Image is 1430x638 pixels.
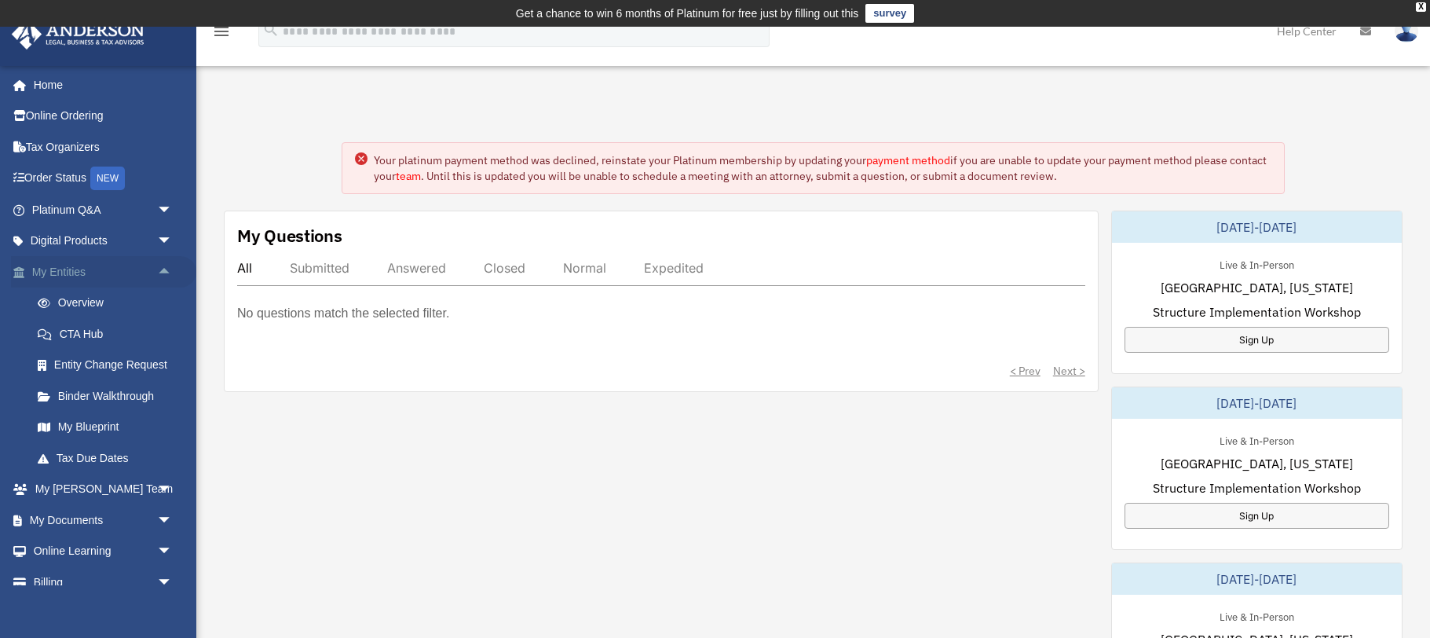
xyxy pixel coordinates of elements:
div: Closed [484,260,525,276]
div: Your platinum payment method was declined, reinstate your Platinum membership by updating your if... [374,152,1271,184]
span: [GEOGRAPHIC_DATA], [US_STATE] [1161,278,1353,297]
span: arrow_drop_down [157,474,188,506]
span: arrow_drop_down [157,566,188,599]
a: CTA Hub [22,318,196,350]
a: Sign Up [1125,503,1389,529]
div: [DATE]-[DATE] [1112,563,1402,595]
a: My Blueprint [22,412,196,443]
div: close [1416,2,1426,12]
div: NEW [90,167,125,190]
a: survey [865,4,914,23]
div: My Questions [237,224,342,247]
img: User Pic [1395,20,1418,42]
a: My [PERSON_NAME] Teamarrow_drop_down [11,474,196,505]
a: Overview [22,288,196,319]
a: Online Ordering [11,101,196,132]
div: Answered [387,260,446,276]
div: Normal [563,260,606,276]
span: [GEOGRAPHIC_DATA], [US_STATE] [1161,454,1353,473]
a: Platinum Q&Aarrow_drop_down [11,194,196,225]
div: Expedited [644,260,704,276]
span: arrow_drop_down [157,225,188,258]
div: Live & In-Person [1207,255,1307,272]
i: menu [212,22,231,41]
div: All [237,260,252,276]
span: arrow_drop_up [157,256,188,288]
a: menu [212,27,231,41]
a: Order StatusNEW [11,163,196,195]
a: Sign Up [1125,327,1389,353]
a: Tax Organizers [11,131,196,163]
span: arrow_drop_down [157,504,188,537]
a: Tax Due Dates [22,442,196,474]
span: Structure Implementation Workshop [1153,302,1361,321]
div: Live & In-Person [1207,431,1307,448]
div: Live & In-Person [1207,607,1307,624]
div: [DATE]-[DATE] [1112,387,1402,419]
p: No questions match the selected filter. [237,302,449,324]
a: My Entitiesarrow_drop_up [11,256,196,288]
span: arrow_drop_down [157,536,188,568]
div: Get a chance to win 6 months of Platinum for free just by filling out this [516,4,859,23]
span: arrow_drop_down [157,194,188,226]
a: Binder Walkthrough [22,380,196,412]
a: payment method [866,153,950,167]
a: My Documentsarrow_drop_down [11,504,196,536]
a: Home [11,69,188,101]
a: Digital Productsarrow_drop_down [11,225,196,257]
a: Online Learningarrow_drop_down [11,536,196,567]
a: Billingarrow_drop_down [11,566,196,598]
span: Structure Implementation Workshop [1153,478,1361,497]
img: Anderson Advisors Platinum Portal [7,19,149,49]
i: search [262,21,280,38]
div: Submitted [290,260,349,276]
a: Entity Change Request [22,350,196,381]
a: team [396,169,421,183]
div: [DATE]-[DATE] [1112,211,1402,243]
